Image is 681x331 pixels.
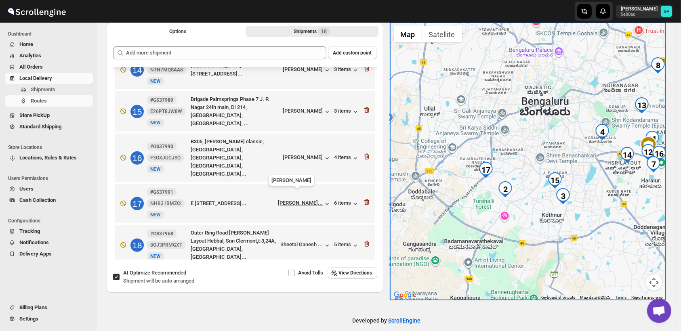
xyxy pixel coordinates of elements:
[19,186,34,192] span: Users
[19,316,38,322] span: Settings
[352,316,420,325] p: Developed by
[5,195,93,206] button: Cash Collection
[422,26,462,42] button: Show satellite imagery
[19,52,41,59] span: Analytics
[130,197,144,210] div: 17
[5,152,93,163] button: Locations, Rules & Rates
[123,278,194,284] span: Shipment will be auto arranged
[278,200,331,208] button: [PERSON_NAME]...
[150,144,173,149] b: #GS37990
[19,239,49,245] span: Notifications
[634,97,650,113] div: 13
[328,267,377,279] button: View Directions
[281,241,331,249] button: Sheetal Ganesh ...
[150,166,161,172] span: NEW
[5,39,93,50] button: Home
[8,144,93,151] span: Store Locations
[5,237,93,248] button: Notifications
[150,242,182,248] span: 8OJ3PRMGXT
[246,26,378,37] button: Selected Shipments
[31,98,47,104] span: Routes
[334,200,359,208] button: 6 items
[150,78,161,84] span: NEW
[111,26,244,37] button: All Route Options
[130,105,144,118] div: 15
[8,31,93,37] span: Dashboard
[388,317,420,324] a: ScrollEngine
[283,154,331,162] button: [PERSON_NAME]
[661,6,672,17] span: Sulakshana Pundle
[19,197,56,203] span: Cash Collection
[334,66,359,74] button: 3 items
[283,66,331,74] button: [PERSON_NAME]
[328,46,377,59] button: Add custom point
[621,6,658,12] p: [PERSON_NAME]
[191,95,280,128] div: Brigade Palmsprings Phase 7 J. P. Nagar 24th main, D1214, [GEOGRAPHIC_DATA], [GEOGRAPHIC_DATA], ...
[394,26,422,42] button: Show street map
[640,144,656,160] div: 12
[150,120,161,126] span: NEW
[540,295,575,300] button: Keyboard shortcuts
[150,108,182,115] span: E26PT8JW8W
[5,248,93,260] button: Delivery Apps
[621,12,658,17] p: 5e00ac
[5,95,93,107] button: Routes
[547,172,563,189] div: 15
[126,46,326,59] input: Add more shipment
[150,155,181,161] span: F3OXJUCJSO
[647,299,671,323] div: Open chat
[616,5,673,18] button: User menu
[5,61,93,73] button: All Orders
[169,28,186,35] span: Options
[191,138,280,178] div: B305, [PERSON_NAME] classic, [GEOGRAPHIC_DATA], [GEOGRAPHIC_DATA], [GEOGRAPHIC_DATA], [GEOGRAPHIC...
[333,50,372,56] span: Add custom point
[619,147,635,163] div: 14
[191,229,277,261] div: Outer Ring Road [PERSON_NAME] Layout Hebbal, Snn Clermont,t-3,24A, [GEOGRAPHIC_DATA], [GEOGRAPHIC...
[150,253,161,259] span: NEW
[8,218,93,224] span: Configurations
[298,270,324,276] span: Avoid Tolls
[278,200,323,206] div: [PERSON_NAME]...
[130,151,144,165] div: 16
[31,86,55,92] span: Shipments
[281,241,323,247] div: Sheetal Ganesh ...
[19,304,47,310] span: Billing Plans
[107,40,383,263] div: Selected Shipments
[6,1,67,21] img: ScrollEngine
[130,63,144,77] div: 14
[321,28,327,35] span: 18
[150,200,181,207] span: NHB31BMZCI
[8,175,93,182] span: Users Permissions
[294,27,330,36] div: Shipments
[392,290,418,300] a: Open this area in Google Maps (opens a new window)
[5,302,93,313] button: Billing Plans
[150,189,173,195] b: #GS37991
[478,162,494,178] div: 17
[645,156,662,172] div: 7
[5,50,93,61] button: Analytics
[19,112,50,118] span: Store PickUp
[191,199,275,207] div: E [STREET_ADDRESS]...
[650,57,666,73] div: 8
[130,239,144,252] div: 18
[123,270,186,276] span: AI Optimize
[555,188,571,204] div: 3
[631,295,664,300] a: Report a map error
[5,313,93,325] button: Settings
[191,62,280,78] div: [GEOGRAPHIC_DATA][STREET_ADDRESS]...
[19,64,43,70] span: All Orders
[334,108,359,116] button: 3 items
[334,241,359,249] button: 5 items
[19,228,40,234] span: Tracking
[19,41,33,47] span: Home
[283,108,331,116] button: [PERSON_NAME]
[150,67,183,73] span: NTN7MQSAA8
[334,154,359,162] button: 4 items
[646,274,662,291] button: Map camera controls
